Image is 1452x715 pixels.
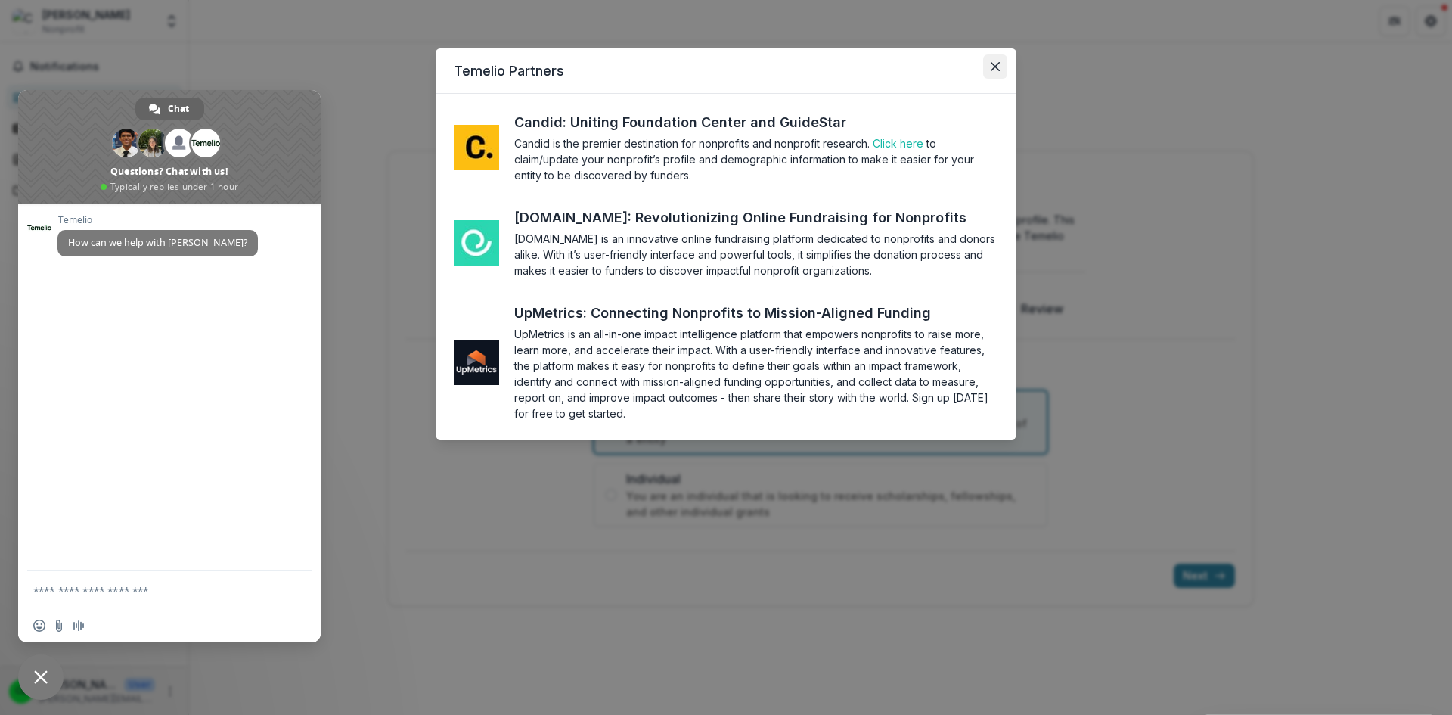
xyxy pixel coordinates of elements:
[135,98,204,120] a: Chat
[436,48,1016,94] header: Temelio Partners
[983,54,1007,79] button: Close
[454,340,499,385] img: me
[454,220,499,266] img: me
[33,571,275,609] textarea: Compose your message...
[57,215,258,225] span: Temelio
[33,620,45,632] span: Insert an emoji
[873,137,923,150] a: Click here
[73,620,85,632] span: Audio message
[18,654,64,700] a: Close chat
[514,207,994,228] a: [DOMAIN_NAME]: Revolutionizing Online Fundraising for Nonprofits
[168,98,189,120] span: Chat
[53,620,65,632] span: Send a file
[514,326,998,421] section: UpMetrics is an all-in-one impact intelligence platform that empowers nonprofits to raise more, l...
[514,112,874,132] a: Candid: Uniting Foundation Center and GuideStar
[514,135,998,183] section: Candid is the premier destination for nonprofits and nonprofit research. to claim/update your non...
[514,231,998,278] section: [DOMAIN_NAME] is an innovative online fundraising platform dedicated to nonprofits and donors ali...
[454,125,499,170] img: me
[68,236,247,249] span: How can we help with [PERSON_NAME]?
[514,303,959,323] a: UpMetrics: Connecting Nonprofits to Mission-Aligned Funding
